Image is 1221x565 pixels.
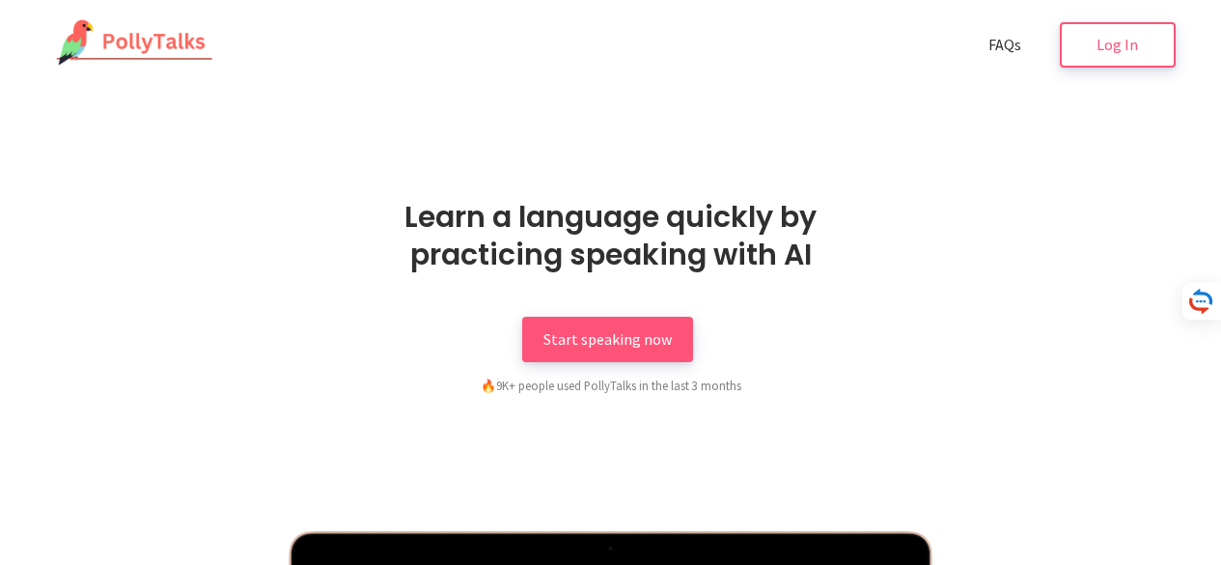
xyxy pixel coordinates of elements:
span: fire [481,378,496,393]
a: Log In [1060,22,1176,68]
a: FAQs [967,22,1042,68]
div: 9K+ people used PollyTalks in the last 3 months [379,376,843,395]
span: FAQs [988,35,1021,54]
img: PollyTalks Logo [46,19,214,68]
span: Log In [1096,35,1138,54]
span: Start speaking now [543,329,672,349]
h1: Learn a language quickly by practicing speaking with AI [346,198,876,273]
a: Start speaking now [522,317,693,362]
